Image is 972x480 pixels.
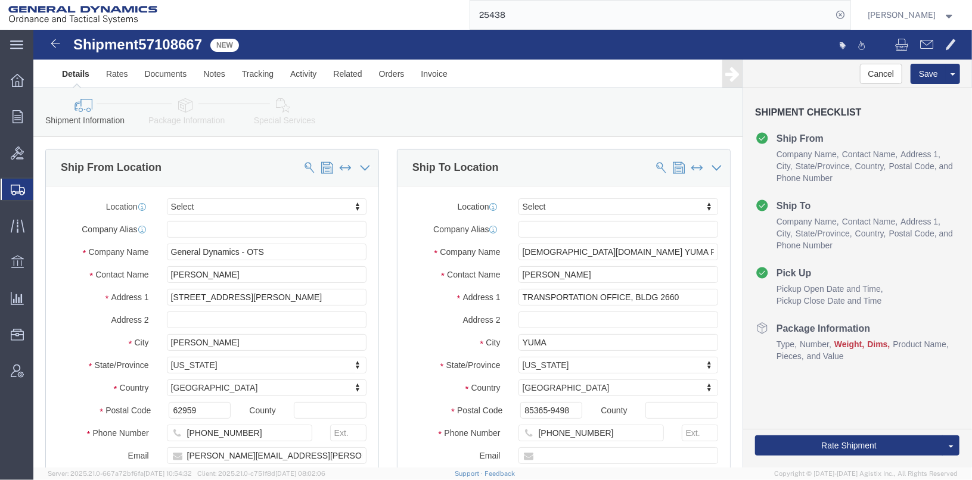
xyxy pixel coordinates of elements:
[470,1,833,29] input: Search for shipment number, reference number
[485,470,515,477] a: Feedback
[275,470,325,477] span: [DATE] 08:02:06
[144,470,192,477] span: [DATE] 10:54:32
[455,470,485,477] a: Support
[197,470,325,477] span: Client: 2025.21.0-c751f8d
[48,470,192,477] span: Server: 2025.21.0-667a72bf6fa
[868,8,956,22] button: [PERSON_NAME]
[774,469,958,479] span: Copyright © [DATE]-[DATE] Agistix Inc., All Rights Reserved
[33,30,972,467] iframe: FS Legacy Container
[868,8,936,21] span: Tim Schaffer
[8,6,157,24] img: logo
